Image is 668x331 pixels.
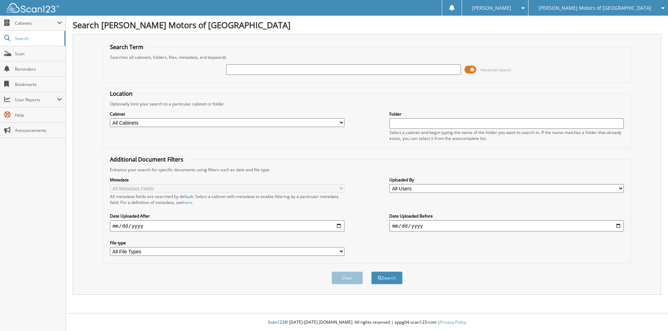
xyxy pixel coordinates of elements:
label: File type [110,240,344,246]
div: Select a cabinet and begin typing the name of the folder you want to search in. If the name match... [389,129,624,141]
span: Help [15,112,62,118]
div: © [DATE]-[DATE] [DOMAIN_NAME]. All rights reserved | appg04-scan123-com | [66,314,668,331]
input: end [389,220,624,231]
div: Optionally limit your search to a particular cabinet or folder [106,101,628,107]
label: Date Uploaded Before [389,213,624,219]
span: Scan123 [268,319,285,325]
legend: Location [106,90,136,97]
button: Clear [332,271,363,284]
label: Uploaded By [389,177,624,183]
span: Cabinets [15,20,57,26]
label: Cabinet [110,111,344,117]
input: start [110,220,344,231]
h1: Search [PERSON_NAME] Motors of [GEOGRAPHIC_DATA] [73,19,661,31]
legend: Search Term [106,43,147,51]
span: [PERSON_NAME] [472,6,511,10]
label: Metadata [110,177,344,183]
a: here [183,199,192,205]
span: Search [15,36,61,41]
img: scan123-logo-white.svg [7,3,59,13]
label: Folder [389,111,624,117]
div: Searches all cabinets, folders, files, metadata, and keywords [106,54,628,60]
span: Announcements [15,127,62,133]
span: Reminders [15,66,62,72]
span: Advanced Search [480,67,511,72]
span: Scan [15,51,62,57]
span: Bookmarks [15,81,62,87]
a: Privacy Policy [440,319,466,325]
button: Search [371,271,403,284]
div: Enhance your search for specific documents using filters such as date and file type. [106,167,628,173]
legend: Additional Document Filters [106,156,187,163]
span: [PERSON_NAME] Motors of [GEOGRAPHIC_DATA] [539,6,651,10]
span: User Reports [15,97,57,103]
label: Date Uploaded After [110,213,344,219]
div: All metadata fields are searched by default. Select a cabinet with metadata to enable filtering b... [110,194,344,205]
